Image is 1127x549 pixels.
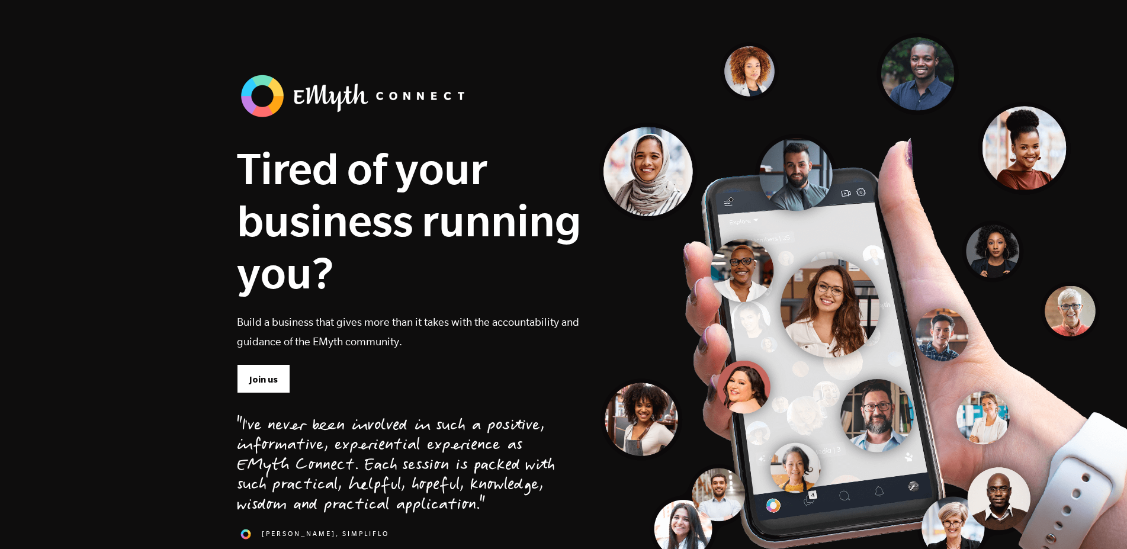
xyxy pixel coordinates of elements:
[237,142,582,298] h1: Tired of your business running you?
[237,71,474,121] img: banner_logo
[237,364,290,393] a: Join us
[237,417,555,516] div: "I've never been involved in such a positive, informative, experiential experience as EMyth Conne...
[237,525,255,543] img: 1
[249,373,278,386] span: Join us
[237,312,582,351] p: Build a business that gives more than it takes with the accountability and guidance of the EMyth ...
[262,529,389,539] span: [PERSON_NAME], SimpliFlo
